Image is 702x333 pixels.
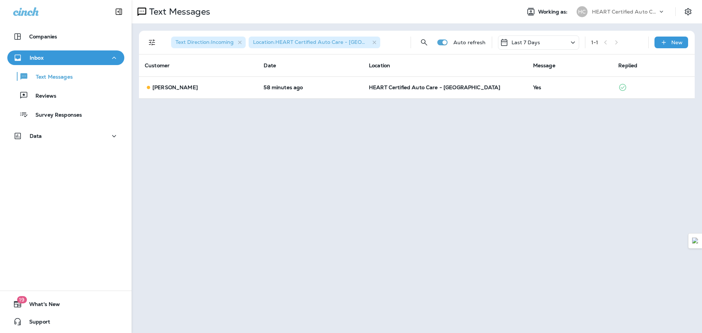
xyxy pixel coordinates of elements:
span: Date [264,62,276,69]
div: HC [577,6,588,17]
span: Location [369,62,390,69]
span: Location : HEART Certified Auto Care - [GEOGRAPHIC_DATA] [253,39,405,45]
span: 19 [17,296,27,303]
button: Support [7,314,124,329]
p: [PERSON_NAME] [152,84,198,90]
button: 19What's New [7,297,124,311]
p: Text Messages [29,74,73,81]
p: Sep 9, 2025 01:45 PM [264,84,357,90]
p: Last 7 Days [512,39,540,45]
span: Support [22,319,50,328]
div: Location:HEART Certified Auto Care - [GEOGRAPHIC_DATA] [249,37,380,48]
span: Message [533,62,555,69]
button: Settings [682,5,695,18]
span: Replied [618,62,637,69]
button: Data [7,129,124,143]
p: Reviews [28,93,56,100]
p: New [671,39,683,45]
div: Text Direction:Incoming [171,37,246,48]
button: Collapse Sidebar [109,4,129,19]
div: Yes [533,84,607,90]
button: Inbox [7,50,124,65]
p: Inbox [30,55,44,61]
p: Auto refresh [453,39,486,45]
button: Text Messages [7,69,124,84]
span: HEART Certified Auto Care - [GEOGRAPHIC_DATA] [369,84,500,91]
button: Reviews [7,88,124,103]
p: Companies [29,34,57,39]
span: What's New [22,301,60,310]
span: Customer [145,62,170,69]
button: Companies [7,29,124,44]
p: Survey Responses [28,112,82,119]
button: Filters [145,35,159,50]
span: Working as: [538,9,569,15]
p: Text Messages [146,6,210,17]
div: 1 - 1 [591,39,598,45]
img: Detect Auto [692,238,699,244]
button: Survey Responses [7,107,124,122]
p: Data [30,133,42,139]
p: HEART Certified Auto Care [592,9,658,15]
button: Search Messages [417,35,431,50]
span: Text Direction : Incoming [175,39,234,45]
